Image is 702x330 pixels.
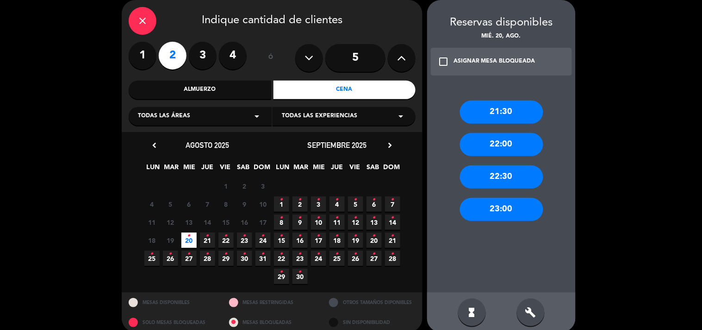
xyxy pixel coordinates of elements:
span: 16 [237,215,252,230]
span: 15 [218,215,234,230]
i: • [298,192,302,207]
span: 3 [311,197,326,212]
span: 25 [329,251,345,266]
i: • [298,228,302,243]
i: • [335,247,339,261]
i: arrow_drop_down [395,111,406,122]
i: • [150,247,154,261]
i: • [373,247,376,261]
span: 4 [329,197,345,212]
div: Cena [273,81,416,99]
i: • [298,210,302,225]
div: mié. 20, ago. [427,32,576,41]
div: Reservas disponibles [427,14,576,32]
span: 25 [144,251,160,266]
span: 11 [329,215,345,230]
i: • [187,247,191,261]
span: 2 [237,178,252,194]
span: 1 [274,197,289,212]
i: • [354,210,357,225]
span: VIE [218,162,233,177]
label: 1 [129,42,156,70]
span: SAB [366,162,381,177]
div: 23:00 [460,198,543,221]
div: ASIGNAR MESA BLOQUEADA [454,57,535,66]
i: • [391,192,394,207]
i: • [354,228,357,243]
span: 9 [292,215,308,230]
i: • [280,265,283,279]
span: 24 [255,233,271,248]
span: 1 [218,178,234,194]
span: 11 [144,215,160,230]
span: 27 [181,251,197,266]
div: Almuerzo [129,81,271,99]
span: 27 [367,251,382,266]
span: 2 [292,197,308,212]
span: septiembre 2025 [307,140,367,150]
i: hourglass_full [466,307,478,318]
span: 22 [274,251,289,266]
i: • [354,192,357,207]
i: • [206,228,209,243]
span: 15 [274,233,289,248]
span: 29 [218,251,234,266]
i: • [335,192,339,207]
span: 10 [311,215,326,230]
span: MAR [293,162,309,177]
i: • [169,247,172,261]
span: 20 [367,233,382,248]
i: • [317,247,320,261]
span: DOM [384,162,399,177]
i: chevron_right [385,140,395,150]
span: VIE [348,162,363,177]
i: • [298,265,302,279]
span: JUE [329,162,345,177]
div: 22:30 [460,165,543,189]
span: 7 [200,197,215,212]
span: MIE [182,162,197,177]
span: Todas las experiencias [282,112,357,121]
span: 19 [163,233,178,248]
i: • [335,228,339,243]
span: 17 [311,233,326,248]
div: 21:30 [460,101,543,124]
i: • [391,247,394,261]
i: • [373,192,376,207]
span: DOM [254,162,269,177]
span: 5 [348,197,363,212]
span: 7 [385,197,400,212]
span: Todas las áreas [138,112,190,121]
i: • [280,228,283,243]
div: OTROS TAMAÑOS DIPONIBLES [322,292,422,312]
span: 12 [348,215,363,230]
span: 30 [237,251,252,266]
span: 3 [255,178,271,194]
span: 13 [181,215,197,230]
span: 6 [181,197,197,212]
div: ó [256,42,286,74]
i: • [335,210,339,225]
span: 18 [329,233,345,248]
span: 12 [163,215,178,230]
label: 3 [189,42,217,70]
span: LUN [275,162,291,177]
span: 4 [144,197,160,212]
i: check_box_outline_blank [438,56,449,67]
span: 19 [348,233,363,248]
span: 8 [274,215,289,230]
span: 22 [218,233,234,248]
span: 14 [385,215,400,230]
span: agosto 2025 [186,140,229,150]
i: • [261,228,265,243]
i: build [525,307,536,318]
i: chevron_left [149,140,159,150]
i: • [187,228,191,243]
i: • [391,228,394,243]
span: 5 [163,197,178,212]
span: LUN [146,162,161,177]
span: MAR [164,162,179,177]
span: SAB [236,162,251,177]
span: 30 [292,269,308,284]
i: arrow_drop_down [251,111,262,122]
